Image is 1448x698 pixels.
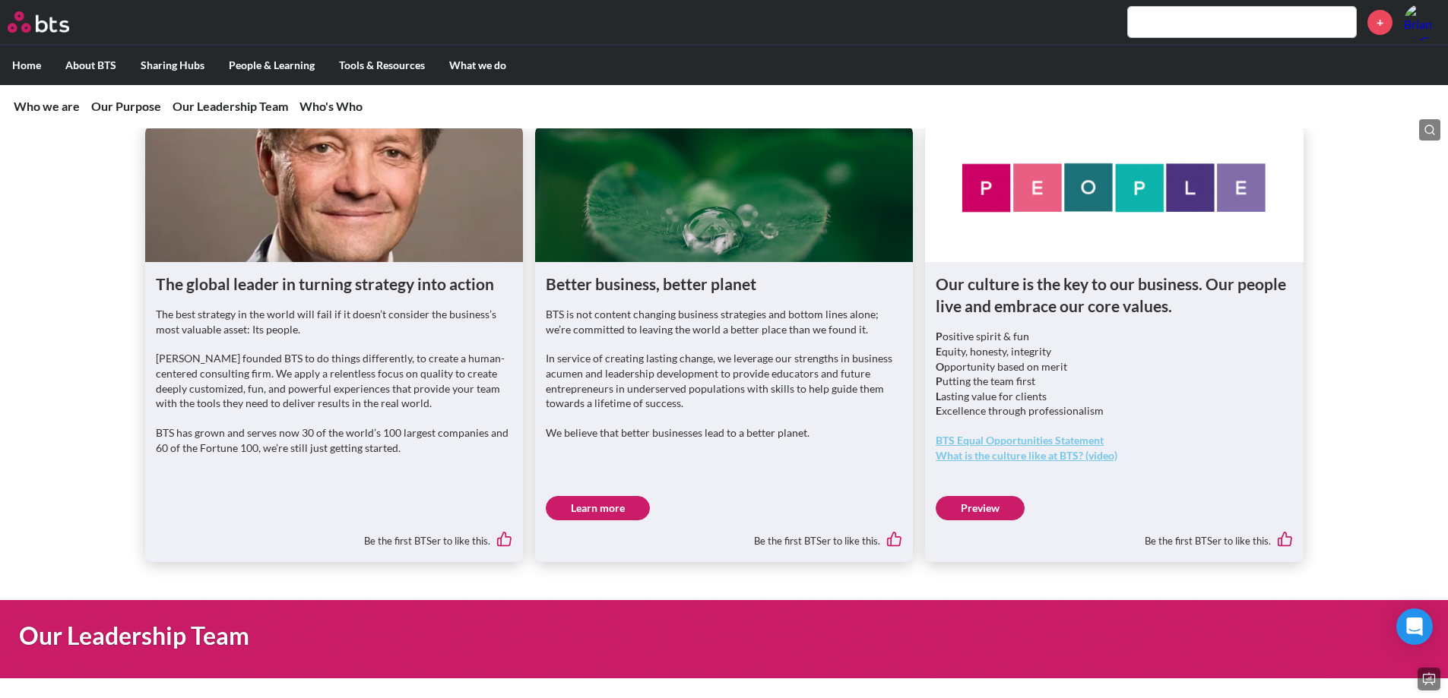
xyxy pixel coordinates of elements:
[299,99,363,113] a: Who's Who
[173,99,288,113] a: Our Leadership Team
[156,351,512,410] p: [PERSON_NAME] founded BTS to do things differently, to create a human-centered consulting firm. W...
[128,46,217,85] label: Sharing Hubs
[1404,4,1440,40] img: Brian McCallum
[546,273,902,295] h1: Better business, better planet
[437,46,518,85] label: What we do
[936,390,941,403] strong: L
[546,425,902,441] p: We believe that better businesses lead to a better planet.
[936,434,1104,447] a: BTS Equal Opportunities Statement
[546,520,902,552] div: Be the first BTSer to like this.
[936,449,1117,462] a: What is the culture like at BTS? (video)
[156,273,512,295] h1: The global leader in turning strategy into action
[936,360,944,373] strong: O
[936,520,1292,552] div: Be the first BTSer to like this.
[217,46,327,85] label: People & Learning
[936,345,942,358] strong: E
[936,329,1292,418] p: ositive spirit & fun quity, honesty, integrity pportunity based on merit utting the team first as...
[1404,4,1440,40] a: Profile
[936,496,1025,520] a: Preview
[546,496,650,520] a: Learn more
[1396,608,1433,645] div: Open Intercom Messenger
[8,11,97,33] a: Go home
[546,351,902,410] p: In service of creating lasting change, we leverage our strengths in business acumen and leadershi...
[936,374,943,387] strong: P
[53,46,128,85] label: About BTS
[936,404,942,417] strong: E
[8,11,69,33] img: BTS Logo
[156,425,512,455] p: BTS has grown and serves now 30 of the world’s 100 largest companies and 60 of the Fortune 100, w...
[936,330,943,343] strong: P
[19,619,1006,653] h1: Our Leadership Team
[156,520,512,552] div: Be the first BTSer to like this.
[327,46,437,85] label: Tools & Resources
[91,99,161,113] a: Our Purpose
[936,273,1292,317] h1: Our culture is the key to our business. Our people live and embrace our core values.
[14,99,80,113] a: Who we are
[546,307,902,336] p: BTS is not content changing business strategies and bottom lines alone; we’re committed to leavin...
[156,307,512,336] p: The best strategy in the world will fail if it doesn’t consider the business’s most valuable asse...
[1367,10,1393,35] a: +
